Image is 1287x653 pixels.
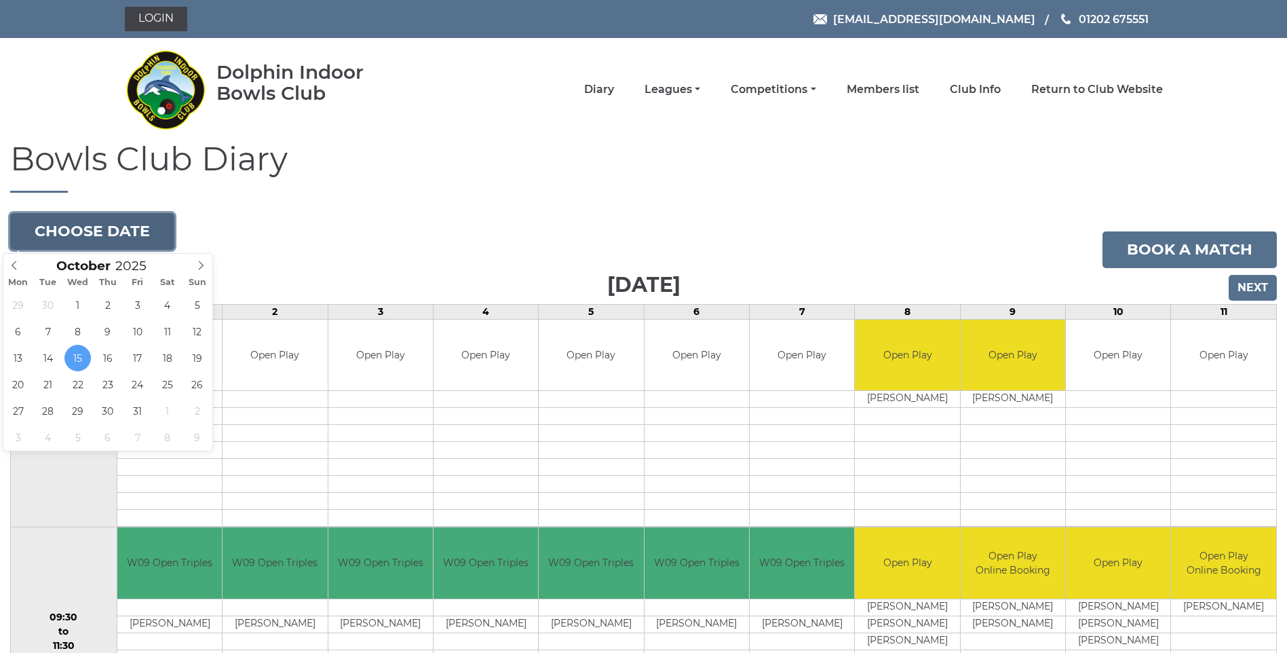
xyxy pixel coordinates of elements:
[1171,320,1276,391] td: Open Play
[961,391,1065,408] td: [PERSON_NAME]
[434,616,538,633] td: [PERSON_NAME]
[433,304,538,319] td: 4
[94,424,121,451] span: November 6, 2025
[64,318,91,345] span: October 8, 2025
[328,616,433,633] td: [PERSON_NAME]
[1066,616,1170,633] td: [PERSON_NAME]
[950,82,1001,97] a: Club Info
[35,292,61,318] span: September 30, 2025
[539,320,643,391] td: Open Play
[183,278,212,287] span: Sun
[64,371,91,398] span: October 22, 2025
[750,527,854,599] td: W09 Open Triples
[539,616,643,633] td: [PERSON_NAME]
[855,616,959,633] td: [PERSON_NAME]
[855,320,959,391] td: Open Play
[1079,12,1149,25] span: 01202 675551
[855,304,960,319] td: 8
[124,398,151,424] span: October 31, 2025
[184,371,210,398] span: October 26, 2025
[328,304,433,319] td: 3
[154,292,180,318] span: October 4, 2025
[35,371,61,398] span: October 21, 2025
[10,141,1277,193] h1: Bowls Club Diary
[64,292,91,318] span: October 1, 2025
[184,424,210,451] span: November 9, 2025
[961,599,1065,616] td: [PERSON_NAME]
[813,11,1035,28] a: Email [EMAIL_ADDRESS][DOMAIN_NAME]
[33,278,63,287] span: Tue
[1171,304,1277,319] td: 11
[1061,14,1071,24] img: Phone us
[94,398,121,424] span: October 30, 2025
[645,82,700,97] a: Leagues
[216,62,407,104] div: Dolphin Indoor Bowls Club
[5,424,31,451] span: November 3, 2025
[154,398,180,424] span: November 1, 2025
[124,424,151,451] span: November 7, 2025
[645,320,749,391] td: Open Play
[961,320,1065,391] td: Open Play
[223,304,328,319] td: 2
[539,527,643,599] td: W09 Open Triples
[1229,275,1277,301] input: Next
[117,616,222,633] td: [PERSON_NAME]
[3,278,33,287] span: Mon
[1066,633,1170,650] td: [PERSON_NAME]
[5,398,31,424] span: October 27, 2025
[124,371,151,398] span: October 24, 2025
[124,318,151,345] span: October 10, 2025
[855,599,959,616] td: [PERSON_NAME]
[645,616,749,633] td: [PERSON_NAME]
[434,320,538,391] td: Open Play
[184,345,210,371] span: October 19, 2025
[125,7,187,31] a: Login
[124,292,151,318] span: October 3, 2025
[731,82,815,97] a: Competitions
[223,320,327,391] td: Open Play
[5,371,31,398] span: October 20, 2025
[328,527,433,599] td: W09 Open Triples
[1059,11,1149,28] a: Phone us 01202 675551
[584,82,614,97] a: Diary
[153,278,183,287] span: Sat
[1066,527,1170,599] td: Open Play
[539,304,644,319] td: 5
[154,424,180,451] span: November 8, 2025
[847,82,919,97] a: Members list
[10,213,174,250] button: Choose date
[750,320,854,391] td: Open Play
[1066,304,1171,319] td: 10
[813,14,827,24] img: Email
[35,345,61,371] span: October 14, 2025
[5,318,31,345] span: October 6, 2025
[855,391,959,408] td: [PERSON_NAME]
[1102,231,1277,268] a: Book a match
[123,278,153,287] span: Fri
[5,292,31,318] span: September 29, 2025
[111,258,164,274] input: Scroll to increment
[154,371,180,398] span: October 25, 2025
[94,292,121,318] span: October 2, 2025
[644,304,749,319] td: 6
[1171,599,1276,616] td: [PERSON_NAME]
[328,320,433,391] td: Open Play
[117,527,222,599] td: W09 Open Triples
[645,527,749,599] td: W09 Open Triples
[855,633,959,650] td: [PERSON_NAME]
[94,371,121,398] span: October 23, 2025
[94,318,121,345] span: October 9, 2025
[961,616,1065,633] td: [PERSON_NAME]
[184,318,210,345] span: October 12, 2025
[94,345,121,371] span: October 16, 2025
[1031,82,1163,97] a: Return to Club Website
[64,398,91,424] span: October 29, 2025
[5,345,31,371] span: October 13, 2025
[750,304,855,319] td: 7
[63,278,93,287] span: Wed
[124,345,151,371] span: October 17, 2025
[93,278,123,287] span: Thu
[154,345,180,371] span: October 18, 2025
[750,616,854,633] td: [PERSON_NAME]
[125,42,206,137] img: Dolphin Indoor Bowls Club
